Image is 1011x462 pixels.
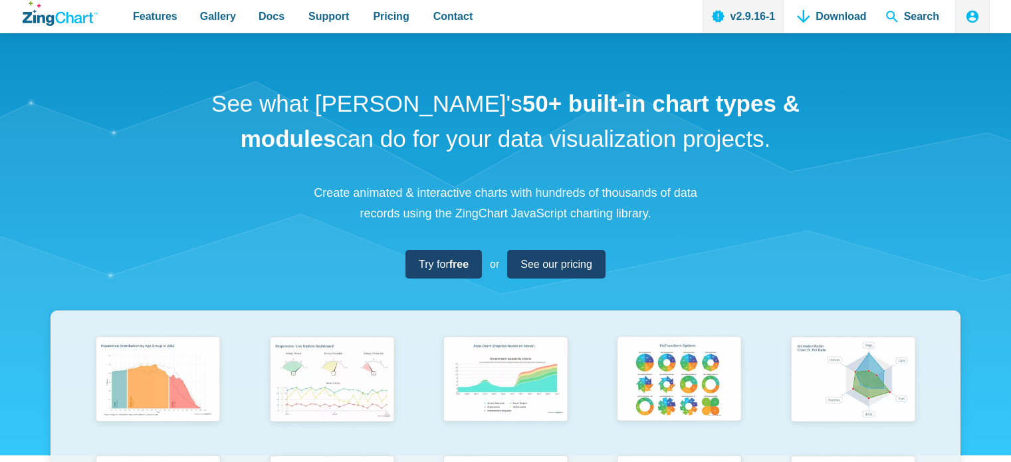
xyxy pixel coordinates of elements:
img: Pie Transform Options [610,331,748,430]
a: Population Distribution by Age Group in 2052 [71,331,245,450]
span: Support [308,7,349,25]
a: Animated Radar Chart ft. Pet Data [766,331,940,450]
p: Create animated & interactive charts with hundreds of thousands of data records using the ZingCha... [306,183,705,223]
span: Pricing [373,7,409,25]
strong: free [449,259,469,270]
span: Gallery [200,7,236,25]
h1: See what [PERSON_NAME]'s can do for your data visualization projects. [207,86,805,156]
a: Area Chart (Displays Nodes on Hover) [419,331,592,450]
img: Area Chart (Displays Nodes on Hover) [436,331,575,430]
span: or [490,255,499,273]
img: Animated Radar Chart ft. Pet Data [784,331,923,430]
a: Pie Transform Options [592,331,766,450]
a: Try forfree [405,250,482,279]
span: Docs [259,7,284,25]
img: Responsive Live Update Dashboard [263,331,401,430]
span: Features [133,7,177,25]
span: Contact [433,7,473,25]
span: Try for [419,255,469,273]
a: Responsive Live Update Dashboard [245,331,418,450]
a: See our pricing [507,250,606,279]
img: Population Distribution by Age Group in 2052 [88,331,227,430]
span: See our pricing [520,255,592,273]
strong: 50+ built-in chart types & modules [241,90,800,152]
a: ZingChart Logo. Click to return to the homepage [23,1,98,26]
